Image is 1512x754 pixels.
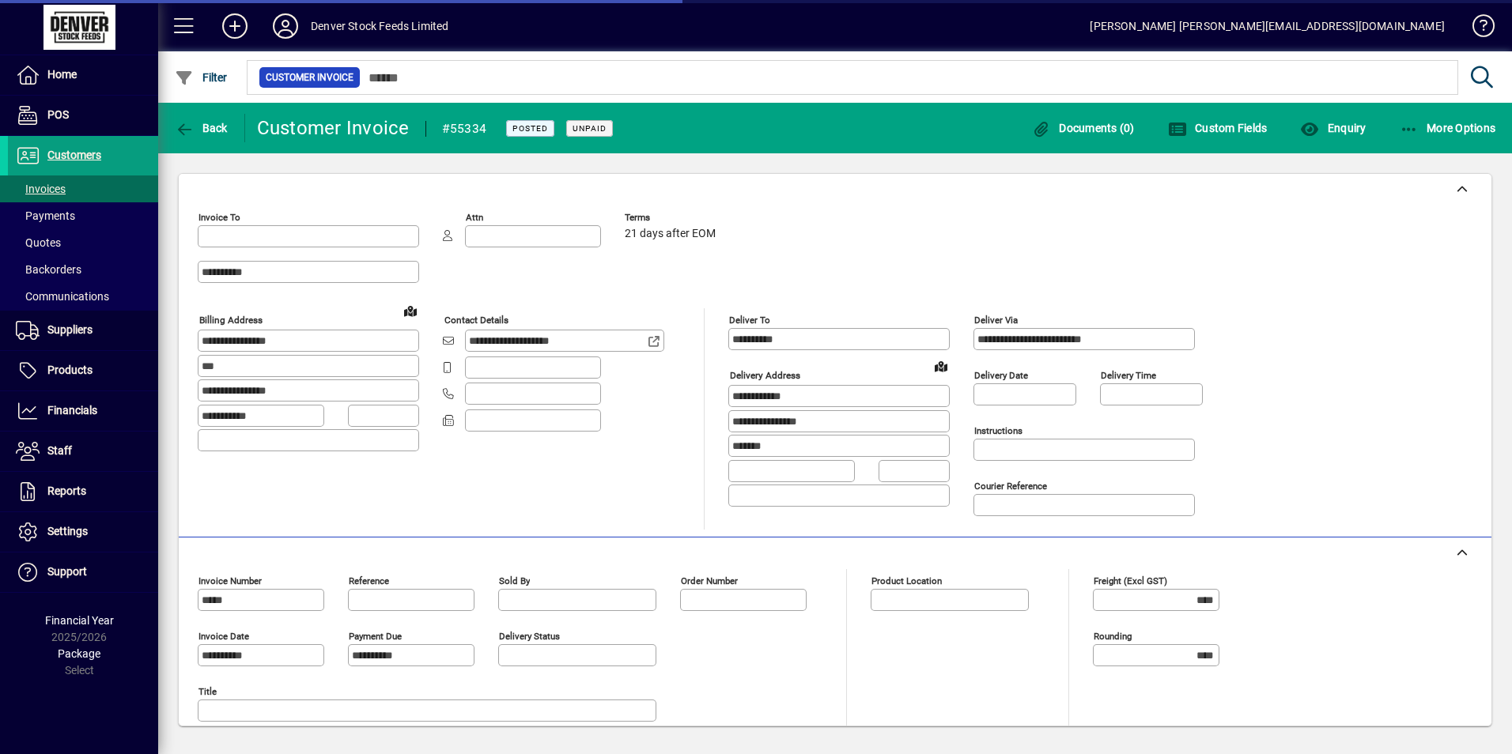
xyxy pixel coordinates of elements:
[16,263,81,276] span: Backorders
[8,432,158,471] a: Staff
[47,364,93,376] span: Products
[47,108,69,121] span: POS
[47,149,101,161] span: Customers
[8,175,158,202] a: Invoices
[58,647,100,660] span: Package
[512,123,548,134] span: Posted
[198,686,217,697] mat-label: Title
[398,298,423,323] a: View on map
[175,122,228,134] span: Back
[260,12,311,40] button: Profile
[8,283,158,310] a: Communications
[871,575,942,586] mat-label: Product location
[8,229,158,256] a: Quotes
[1400,122,1496,134] span: More Options
[8,512,158,552] a: Settings
[625,213,720,223] span: Terms
[47,444,72,457] span: Staff
[681,575,738,586] mat-label: Order number
[8,311,158,350] a: Suppliers
[311,13,449,39] div: Denver Stock Feeds Limited
[729,315,770,326] mat-label: Deliver To
[1101,370,1156,381] mat-label: Delivery time
[8,391,158,431] a: Financials
[266,70,353,85] span: Customer Invoice
[257,115,410,141] div: Customer Invoice
[45,614,114,627] span: Financial Year
[8,351,158,390] a: Products
[8,55,158,95] a: Home
[8,202,158,229] a: Payments
[1094,575,1167,586] mat-label: Freight (excl GST)
[198,212,240,223] mat-label: Invoice To
[974,315,1018,326] mat-label: Deliver via
[16,209,75,222] span: Payments
[1094,631,1132,642] mat-label: Rounding
[8,96,158,135] a: POS
[1296,114,1370,142] button: Enquiry
[158,114,245,142] app-page-header-button: Back
[198,575,262,586] mat-label: Invoice number
[47,565,87,578] span: Support
[349,631,402,642] mat-label: Payment due
[1090,13,1445,39] div: [PERSON_NAME] [PERSON_NAME][EMAIL_ADDRESS][DOMAIN_NAME]
[928,353,954,379] a: View on map
[8,472,158,511] a: Reports
[466,212,483,223] mat-label: Attn
[1300,122,1366,134] span: Enquiry
[974,425,1022,436] mat-label: Instructions
[8,256,158,283] a: Backorders
[16,290,109,303] span: Communications
[16,183,66,195] span: Invoices
[8,552,158,592] a: Support
[499,631,560,642] mat-label: Delivery status
[974,481,1047,492] mat-label: Courier Reference
[349,575,389,586] mat-label: Reference
[16,236,61,249] span: Quotes
[175,71,228,84] span: Filter
[198,631,249,642] mat-label: Invoice date
[171,63,232,92] button: Filter
[47,484,86,497] span: Reports
[1164,114,1272,142] button: Custom Fields
[442,116,487,141] div: #55334
[1028,114,1139,142] button: Documents (0)
[974,370,1028,381] mat-label: Delivery date
[47,323,93,336] span: Suppliers
[573,123,607,134] span: Unpaid
[625,228,716,240] span: 21 days after EOM
[1168,122,1268,134] span: Custom Fields
[47,525,88,537] span: Settings
[47,404,97,417] span: Financials
[171,114,232,142] button: Back
[210,12,260,40] button: Add
[499,575,530,586] mat-label: Sold by
[1032,122,1135,134] span: Documents (0)
[1396,114,1500,142] button: More Options
[47,68,77,81] span: Home
[1461,3,1492,55] a: Knowledge Base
